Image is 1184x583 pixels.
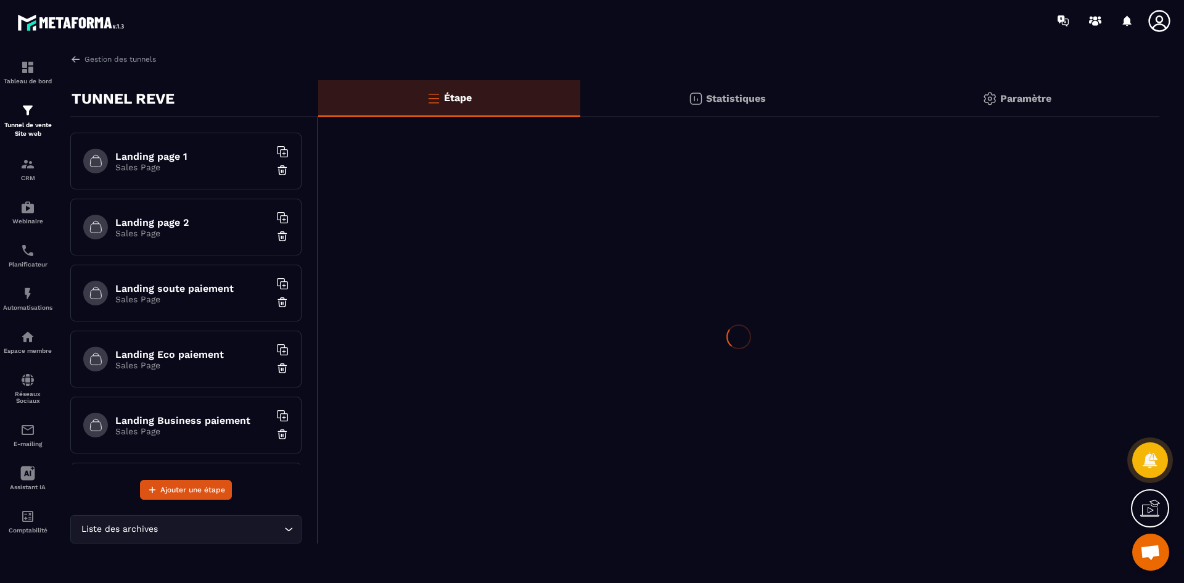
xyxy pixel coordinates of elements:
p: Webinaire [3,218,52,225]
h6: Landing Eco paiement [115,349,269,360]
a: automationsautomationsAutomatisations [3,277,52,320]
p: Sales Page [115,426,269,436]
img: trash [276,362,289,374]
a: formationformationCRM [3,147,52,191]
img: trash [276,296,289,308]
img: logo [17,11,128,34]
span: Liste des archives [78,523,160,536]
a: Gestion des tunnels [70,54,156,65]
p: Réseaux Sociaux [3,391,52,404]
a: automationsautomationsEspace membre [3,320,52,363]
p: Automatisations [3,304,52,311]
img: formation [20,60,35,75]
p: Paramètre [1000,93,1051,104]
p: Sales Page [115,228,269,238]
h6: Landing Business paiement [115,415,269,426]
img: automations [20,200,35,215]
img: trash [276,230,289,242]
p: Tableau de bord [3,78,52,85]
img: stats.20deebd0.svg [688,91,703,106]
p: E-mailing [3,440,52,447]
a: social-networksocial-networkRéseaux Sociaux [3,363,52,413]
img: arrow [70,54,81,65]
h6: Landing soute paiement [115,283,269,294]
p: Statistiques [706,93,766,104]
a: formationformationTableau de bord [3,51,52,94]
img: formation [20,103,35,118]
img: bars-o.4a397970.svg [426,91,441,105]
p: Sales Page [115,162,269,172]
span: Ajouter une étape [160,484,225,496]
img: social-network [20,373,35,387]
img: email [20,423,35,437]
a: automationsautomationsWebinaire [3,191,52,234]
img: accountant [20,509,35,524]
p: TUNNEL REVE [72,86,175,111]
img: formation [20,157,35,172]
button: Ajouter une étape [140,480,232,500]
img: scheduler [20,243,35,258]
p: Planificateur [3,261,52,268]
img: trash [276,428,289,440]
div: Ouvrir le chat [1132,534,1169,571]
p: Sales Page [115,360,269,370]
input: Search for option [160,523,281,536]
a: Assistant IA [3,457,52,500]
p: Sales Page [115,294,269,304]
p: Espace membre [3,347,52,354]
div: Search for option [70,515,302,544]
img: setting-gr.5f69749f.svg [982,91,997,106]
a: formationformationTunnel de vente Site web [3,94,52,147]
img: trash [276,164,289,176]
p: Assistant IA [3,484,52,490]
p: Comptabilité [3,527,52,534]
p: Tunnel de vente Site web [3,121,52,138]
h6: Landing page 1 [115,151,269,162]
a: emailemailE-mailing [3,413,52,457]
img: automations [20,286,35,301]
h6: Landing page 2 [115,217,269,228]
p: Étape [444,92,472,104]
img: automations [20,329,35,344]
a: accountantaccountantComptabilité [3,500,52,543]
a: schedulerschedulerPlanificateur [3,234,52,277]
p: CRM [3,175,52,181]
